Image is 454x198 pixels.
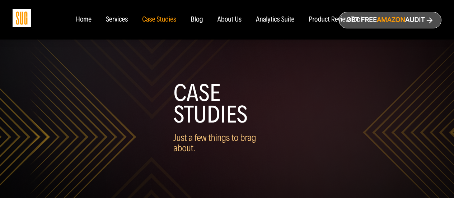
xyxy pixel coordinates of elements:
a: About Us [217,16,242,24]
a: Product Review Tool [309,16,362,24]
img: Sug [13,9,31,27]
a: Analytics Suite [256,16,294,24]
a: Blog [191,16,203,24]
a: Services [106,16,128,24]
a: Home [76,16,91,24]
a: Get freeAmazonAudit [339,12,441,28]
span: Just a few things to brag about. [173,132,256,154]
h1: Case Studies [173,82,281,125]
span: Amazon [377,16,405,24]
a: Case Studies [142,16,176,24]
